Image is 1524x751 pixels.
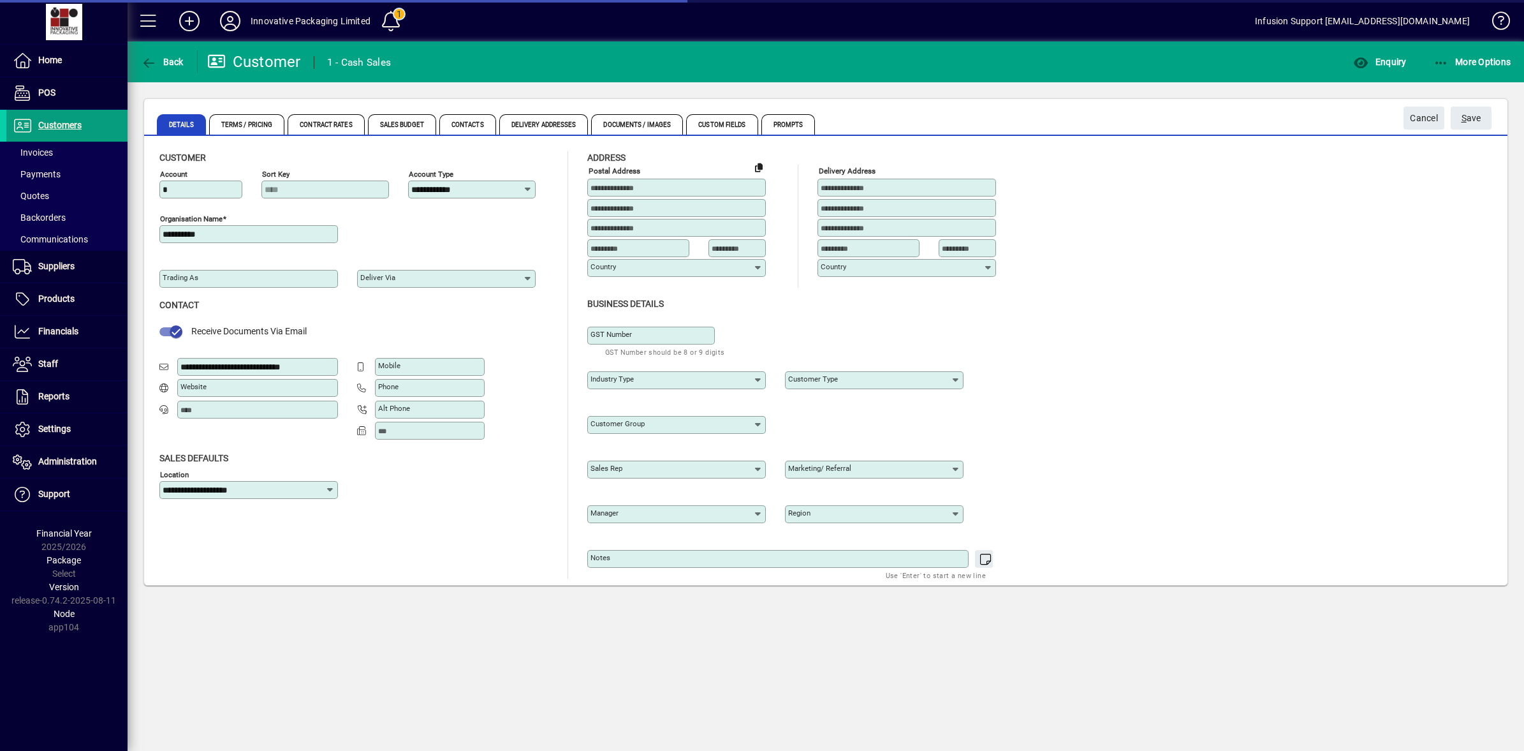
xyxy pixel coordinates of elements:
[761,114,816,135] span: Prompts
[6,228,128,250] a: Communications
[160,214,223,223] mat-label: Organisation name
[1255,11,1470,31] div: Infusion Support [EMAIL_ADDRESS][DOMAIN_NAME]
[6,283,128,315] a: Products
[587,299,664,309] span: Business details
[13,169,61,179] span: Payments
[38,55,62,65] span: Home
[1462,108,1481,129] span: ave
[191,326,307,336] span: Receive Documents Via Email
[6,479,128,510] a: Support
[207,52,301,72] div: Customer
[38,391,70,401] span: Reports
[6,348,128,380] a: Staff
[251,11,370,31] div: Innovative Packaging Limited
[590,262,616,271] mat-label: Country
[36,528,92,539] span: Financial Year
[288,114,364,135] span: Contract Rates
[262,170,289,179] mat-label: Sort key
[378,404,410,413] mat-label: Alt Phone
[54,609,75,619] span: Node
[605,345,725,359] mat-hint: GST Number should be 8 or 9 digits
[788,375,838,383] mat-label: Customer type
[6,163,128,185] a: Payments
[159,152,206,163] span: Customer
[160,170,187,179] mat-label: Account
[159,300,199,310] span: Contact
[1462,113,1467,123] span: S
[749,157,769,177] button: Copy to Delivery address
[590,464,622,473] mat-label: Sales rep
[409,170,453,179] mat-label: Account Type
[163,273,198,282] mat-label: Trading as
[6,446,128,478] a: Administration
[38,326,78,336] span: Financials
[13,147,53,158] span: Invoices
[6,185,128,207] a: Quotes
[1410,108,1438,129] span: Cancel
[6,142,128,163] a: Invoices
[6,381,128,413] a: Reports
[590,330,632,339] mat-label: GST Number
[587,152,626,163] span: Address
[1430,50,1514,73] button: More Options
[378,382,399,391] mat-label: Phone
[327,52,392,73] div: 1 - Cash Sales
[378,361,400,370] mat-label: Mobile
[590,553,610,562] mat-label: Notes
[590,509,619,517] mat-label: Manager
[1353,57,1406,67] span: Enquiry
[686,114,758,135] span: Custom Fields
[788,509,810,517] mat-label: Region
[439,114,496,135] span: Contacts
[160,470,189,479] mat-label: Location
[38,489,70,499] span: Support
[180,382,207,391] mat-label: Website
[13,234,88,244] span: Communications
[1451,107,1491,130] button: Save
[38,261,75,271] span: Suppliers
[159,453,228,463] span: Sales defaults
[1350,50,1409,73] button: Enquiry
[6,413,128,445] a: Settings
[47,555,81,565] span: Package
[38,87,55,98] span: POS
[821,262,846,271] mat-label: Country
[590,419,645,428] mat-label: Customer group
[6,316,128,348] a: Financials
[157,114,206,135] span: Details
[590,375,634,383] mat-label: Industry type
[1403,107,1444,130] button: Cancel
[210,10,251,33] button: Profile
[38,294,75,304] span: Products
[6,251,128,283] a: Suppliers
[49,582,79,592] span: Version
[1433,57,1511,67] span: More Options
[38,424,71,434] span: Settings
[360,273,395,282] mat-label: Deliver via
[499,114,589,135] span: Delivery Addresses
[128,50,198,73] app-page-header-button: Back
[1483,3,1508,44] a: Knowledge Base
[591,114,683,135] span: Documents / Images
[169,10,210,33] button: Add
[886,568,986,583] mat-hint: Use 'Enter' to start a new line
[368,114,436,135] span: Sales Budget
[6,77,128,109] a: POS
[38,359,58,369] span: Staff
[6,45,128,77] a: Home
[138,50,187,73] button: Back
[13,191,49,201] span: Quotes
[209,114,285,135] span: Terms / Pricing
[788,464,851,473] mat-label: Marketing/ Referral
[38,120,82,130] span: Customers
[141,57,184,67] span: Back
[38,456,97,466] span: Administration
[6,207,128,228] a: Backorders
[13,212,66,223] span: Backorders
